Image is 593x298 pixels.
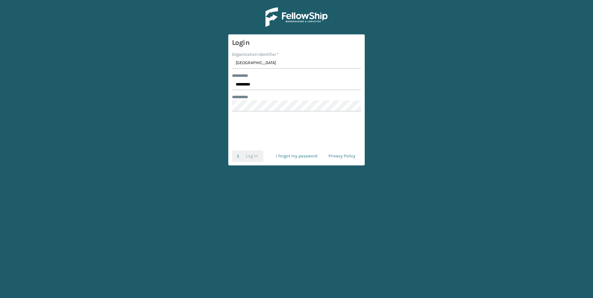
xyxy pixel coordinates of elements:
a: I forgot my password [270,151,323,162]
label: Organization Identifier [232,51,279,58]
img: Logo [265,7,328,27]
a: Privacy Policy [323,151,361,162]
h3: Login [232,38,361,47]
iframe: reCAPTCHA [249,119,344,143]
button: Log In [232,151,263,162]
